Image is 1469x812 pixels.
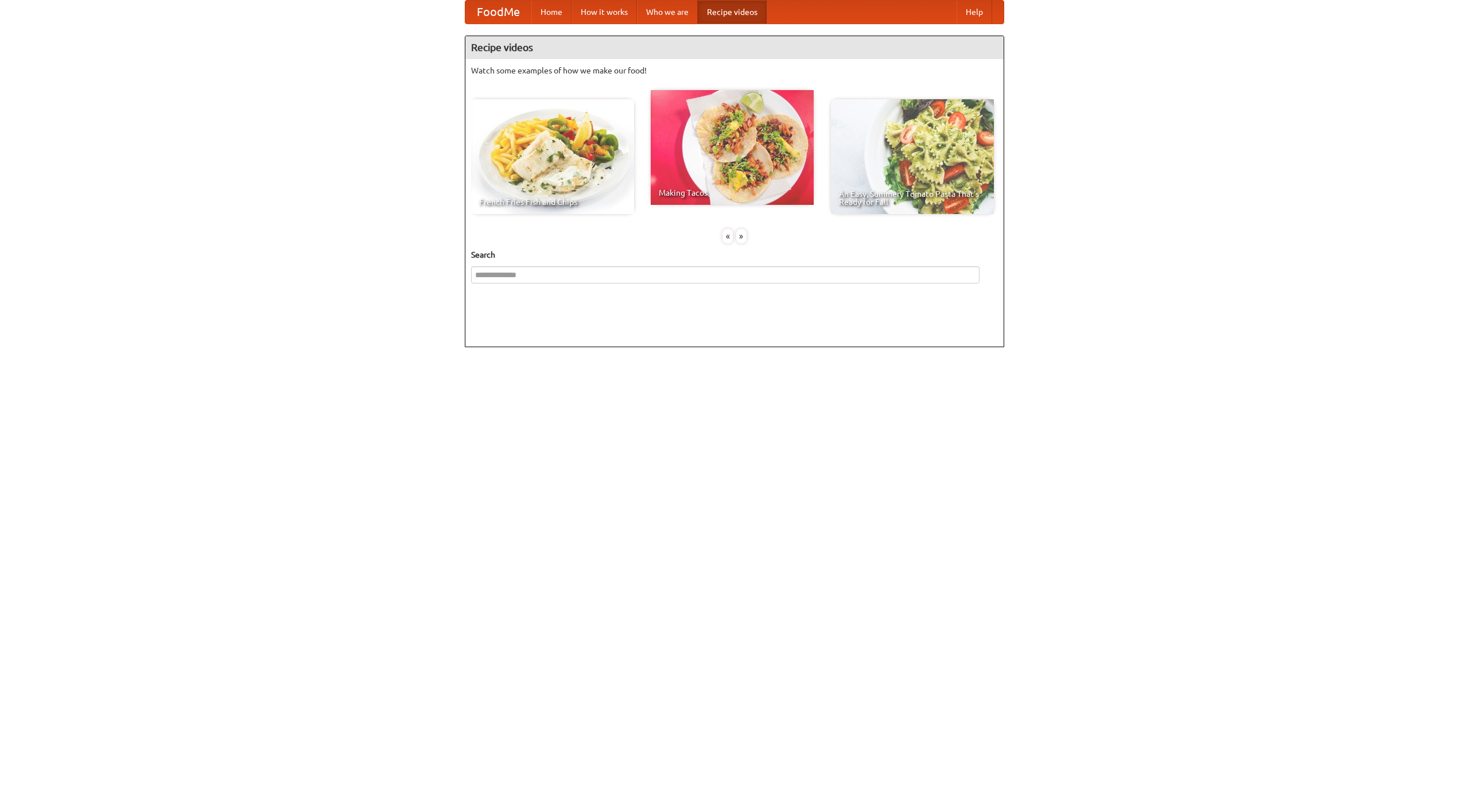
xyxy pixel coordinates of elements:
[572,1,637,24] a: How it works
[471,249,998,261] h5: Search
[479,198,626,206] span: French Fries Fish and Chips
[651,90,814,205] a: Making Tacos
[698,1,767,24] a: Recipe videos
[531,1,572,24] a: Home
[831,99,994,214] a: An Easy, Summery Tomato Pasta That's Ready for Fall
[465,1,531,24] a: FoodMe
[471,65,998,76] p: Watch some examples of how we make our food!
[465,36,1004,59] h4: Recipe videos
[736,229,747,243] div: »
[471,99,634,214] a: French Fries Fish and Chips
[637,1,698,24] a: Who we are
[722,229,733,243] div: «
[839,190,986,206] span: An Easy, Summery Tomato Pasta That's Ready for Fall
[957,1,992,24] a: Help
[659,189,806,197] span: Making Tacos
